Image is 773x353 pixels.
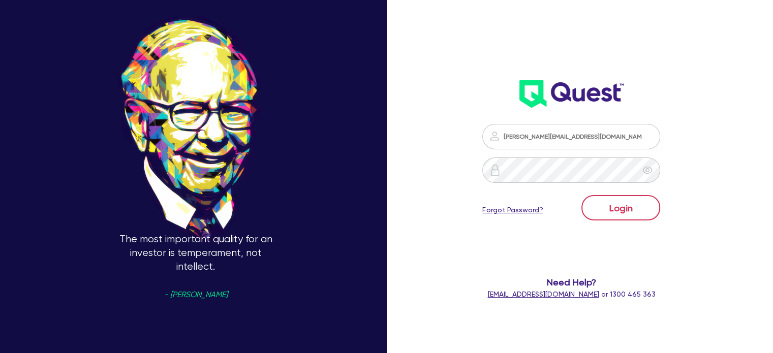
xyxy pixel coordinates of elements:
[488,130,501,142] img: icon-password
[471,275,671,289] span: Need Help?
[489,164,501,176] img: icon-password
[642,165,653,175] span: eye
[487,290,655,298] span: or 1300 465 363
[487,290,599,298] a: [EMAIL_ADDRESS][DOMAIN_NAME]
[519,80,624,108] img: wH2k97JdezQIQAAAABJRU5ErkJggg==
[482,124,660,149] input: Email address
[581,195,660,220] button: Login
[482,205,543,215] a: Forgot Password?
[164,291,228,299] span: - [PERSON_NAME]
